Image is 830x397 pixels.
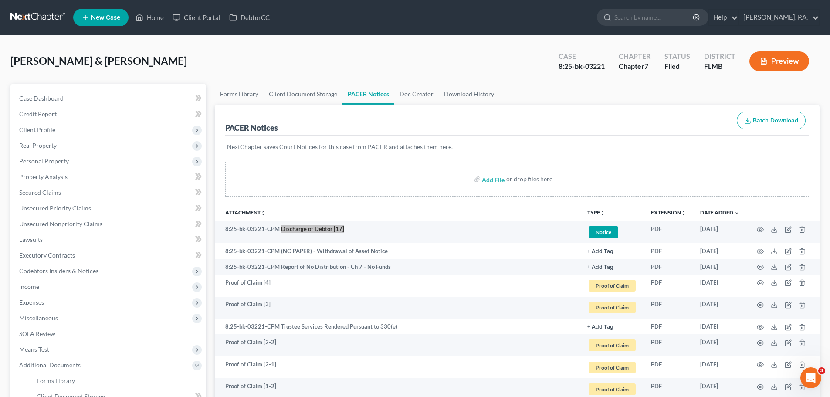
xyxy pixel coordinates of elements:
a: Case Dashboard [12,91,206,106]
a: Credit Report [12,106,206,122]
td: Proof of Claim [2-1] [215,356,580,379]
a: Proof of Claim [587,338,637,353]
a: Secured Claims [12,185,206,200]
span: SOFA Review [19,330,55,337]
a: + Add Tag [587,263,637,271]
a: Download History [439,84,499,105]
a: Unsecured Priority Claims [12,200,206,216]
td: Proof of Claim [4] [215,275,580,297]
a: Home [131,10,168,25]
span: Client Profile [19,126,55,133]
a: Extensionunfold_more [651,209,686,216]
span: Additional Documents [19,361,81,369]
td: PDF [644,243,693,259]
span: Proof of Claim [589,362,636,373]
a: Forms Library [215,84,264,105]
td: [DATE] [693,297,746,319]
a: Doc Creator [394,84,439,105]
a: + Add Tag [587,322,637,331]
a: Property Analysis [12,169,206,185]
span: Executory Contracts [19,251,75,259]
div: Status [664,51,690,61]
div: Chapter [619,61,650,71]
td: 8:25-bk-03221-CPM Discharge of Debtor [17] [215,221,580,243]
div: or drop files here [506,175,552,183]
td: Proof of Claim [2-2] [215,334,580,356]
span: Forms Library [37,377,75,384]
span: Proof of Claim [589,280,636,292]
td: 8:25-bk-03221-CPM (NO PAPER) - Withdrawal of Asset Notice [215,243,580,259]
span: Proof of Claim [589,383,636,395]
a: Forms Library [30,373,206,389]
p: NextChapter saves Court Notices for this case from PACER and attaches them here. [227,143,807,151]
td: [DATE] [693,275,746,297]
a: [PERSON_NAME], P.A. [739,10,819,25]
span: Credit Report [19,110,57,118]
i: unfold_more [681,210,686,216]
button: + Add Tag [587,265,613,270]
a: Attachmentunfold_more [225,209,266,216]
span: Lawsuits [19,236,43,243]
i: unfold_more [261,210,266,216]
td: 8:25-bk-03221-CPM Report of No Distribution - Ch 7 - No Funds [215,259,580,275]
span: Case Dashboard [19,95,64,102]
a: Unsecured Nonpriority Claims [12,216,206,232]
a: Lawsuits [12,232,206,248]
i: expand_more [734,210,739,216]
button: Preview [749,51,809,71]
input: Search by name... [614,9,694,25]
td: Proof of Claim [3] [215,297,580,319]
div: District [704,51,735,61]
button: + Add Tag [587,249,613,254]
span: Proof of Claim [589,302,636,313]
td: [DATE] [693,319,746,334]
a: DebtorCC [225,10,274,25]
td: 8:25-bk-03221-CPM Trustee Services Rendered Pursuant to 330(e) [215,319,580,334]
span: [PERSON_NAME] & [PERSON_NAME] [10,54,187,67]
iframe: Intercom live chat [800,367,821,388]
a: Proof of Claim [587,278,637,293]
a: Proof of Claim [587,360,637,375]
td: PDF [644,275,693,297]
td: PDF [644,356,693,379]
a: Executory Contracts [12,248,206,263]
a: Date Added expand_more [700,209,739,216]
span: 3 [818,367,825,374]
i: unfold_more [600,210,605,216]
a: PACER Notices [342,84,394,105]
td: [DATE] [693,259,746,275]
td: [DATE] [693,243,746,259]
a: Proof of Claim [587,382,637,397]
td: PDF [644,221,693,243]
div: PACER Notices [225,122,278,133]
div: Filed [664,61,690,71]
div: FLMB [704,61,735,71]
button: + Add Tag [587,324,613,330]
a: Help [709,10,738,25]
a: Client Document Storage [264,84,342,105]
a: Proof of Claim [587,300,637,315]
span: Unsecured Priority Claims [19,204,91,212]
td: [DATE] [693,334,746,356]
a: Client Portal [168,10,225,25]
span: 7 [644,62,648,70]
span: Means Test [19,346,49,353]
span: Income [19,283,39,290]
span: Batch Download [753,117,798,124]
span: Notice [589,226,618,238]
span: Proof of Claim [589,339,636,351]
td: PDF [644,259,693,275]
td: PDF [644,297,693,319]
a: Notice [587,225,637,239]
span: Real Property [19,142,57,149]
td: PDF [644,319,693,334]
td: PDF [644,334,693,356]
span: Personal Property [19,157,69,165]
span: Expenses [19,299,44,306]
td: [DATE] [693,356,746,379]
td: [DATE] [693,221,746,243]
button: TYPEunfold_more [587,210,605,216]
span: Miscellaneous [19,314,58,322]
a: SOFA Review [12,326,206,342]
button: Batch Download [737,112,806,130]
